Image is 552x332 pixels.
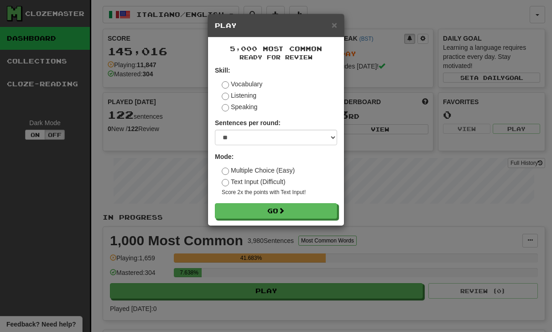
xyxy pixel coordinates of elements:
[332,20,337,30] span: ×
[222,168,229,175] input: Multiple Choice (Easy)
[222,179,229,186] input: Text Input (Difficult)
[215,21,337,30] h5: Play
[222,91,256,100] label: Listening
[222,102,257,111] label: Speaking
[215,153,234,160] strong: Mode:
[222,79,262,89] label: Vocabulary
[222,177,286,186] label: Text Input (Difficult)
[222,166,295,175] label: Multiple Choice (Easy)
[215,67,230,74] strong: Skill:
[215,203,337,219] button: Go
[222,104,229,111] input: Speaking
[215,53,337,61] small: Ready for Review
[222,189,337,196] small: Score 2x the points with Text Input !
[222,81,229,89] input: Vocabulary
[215,118,281,127] label: Sentences per round:
[230,45,322,53] span: 5,000 Most Common
[332,20,337,30] button: Close
[222,93,229,100] input: Listening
